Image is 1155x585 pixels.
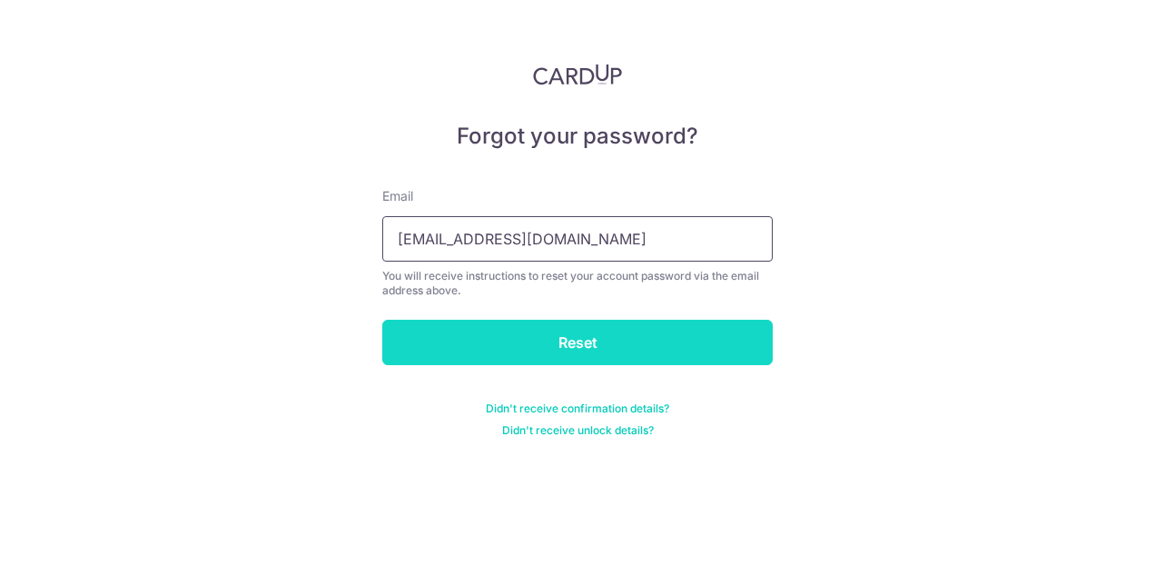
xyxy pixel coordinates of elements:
a: Didn't receive confirmation details? [486,402,669,416]
h5: Forgot your password? [382,122,773,151]
img: CardUp Logo [533,64,622,85]
a: Didn't receive unlock details? [502,423,654,438]
input: Enter your Email [382,216,773,262]
div: You will receive instructions to reset your account password via the email address above. [382,269,773,298]
input: Reset [382,320,773,365]
label: Email [382,187,413,205]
